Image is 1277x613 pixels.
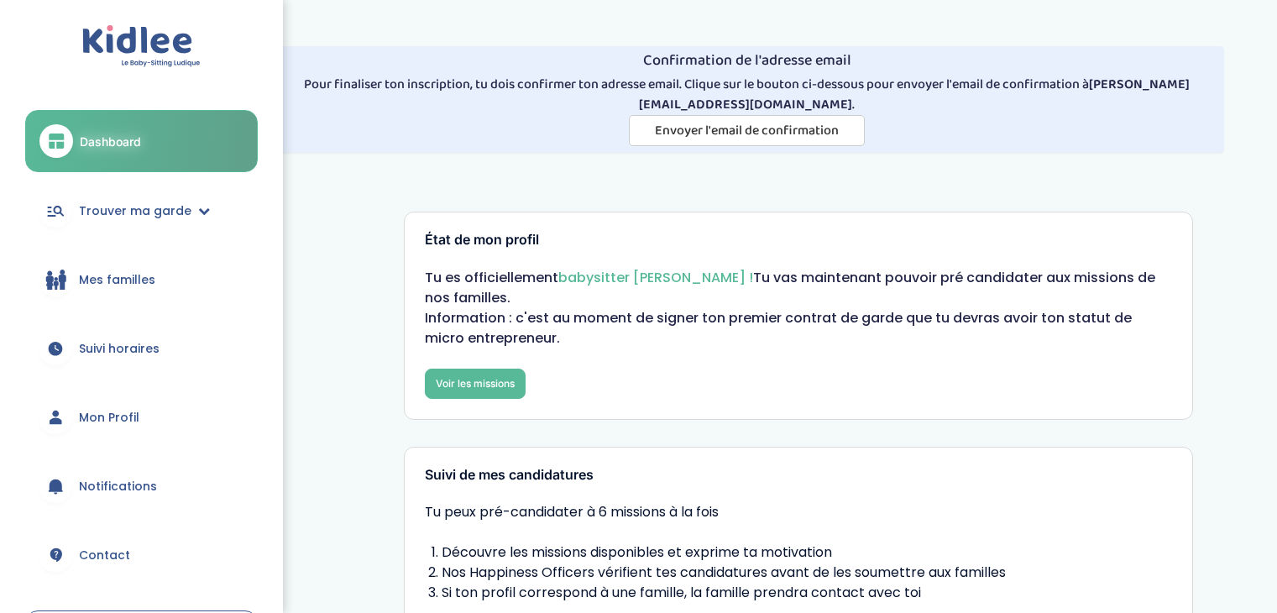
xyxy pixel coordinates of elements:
span: babysitter [PERSON_NAME] ! [558,268,753,287]
a: Mon Profil [25,387,258,448]
span: Suivi horaires [79,340,160,358]
a: Contact [25,525,258,585]
span: Contact [79,547,130,564]
p: Tu es officiellement Tu vas maintenant pouvoir pré candidater aux missions de nos familles. [425,268,1172,308]
img: logo.svg [82,25,201,68]
a: Notifications [25,456,258,516]
a: Mes familles [25,249,258,310]
span: Notifications [79,478,157,495]
p: Pour finaliser ton inscription, tu dois confirmer ton adresse email. Clique sur le bouton ci-dess... [277,75,1217,115]
li: Découvre les missions disponibles et exprime ta motivation [442,542,1172,563]
p: Information : c'est au moment de signer ton premier contrat de garde que tu devras avoir ton stat... [425,308,1172,348]
a: Voir les missions [425,369,526,399]
h3: Suivi de mes candidatures [425,468,1172,483]
h3: État de mon profil [425,233,1172,248]
strong: [PERSON_NAME][EMAIL_ADDRESS][DOMAIN_NAME] [639,74,1190,115]
span: Tu peux pré-candidater à 6 missions à la fois [425,502,1172,522]
a: Dashboard [25,110,258,172]
span: Envoyer l'email de confirmation [655,120,839,141]
h4: Confirmation de l'adresse email [277,53,1217,70]
a: Trouver ma garde [25,181,258,241]
span: Mon Profil [79,409,139,427]
span: Mes familles [79,271,155,289]
li: Nos Happiness Officers vérifient tes candidatures avant de les soumettre aux familles [442,563,1172,583]
li: Si ton profil correspond à une famille, la famille prendra contact avec toi [442,583,1172,603]
span: Trouver ma garde [79,202,191,220]
button: Envoyer l'email de confirmation [629,115,865,146]
span: Dashboard [80,133,141,150]
a: Suivi horaires [25,318,258,379]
